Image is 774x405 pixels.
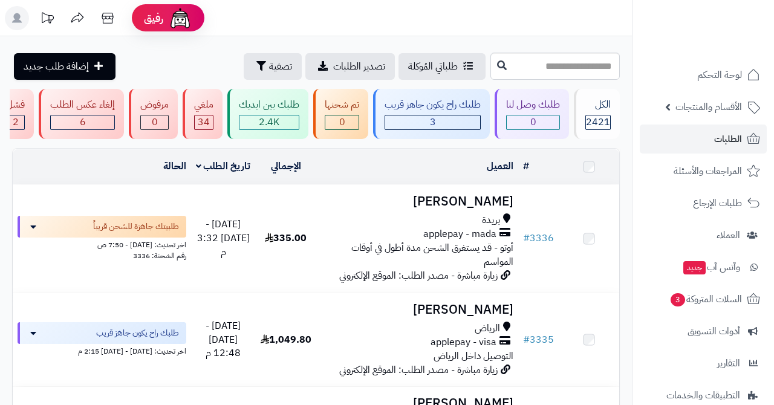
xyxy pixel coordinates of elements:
[640,349,767,378] a: التقارير
[311,89,371,139] a: تم شحنها 0
[385,98,481,112] div: طلبك راح يكون جاهز قريب
[487,159,513,173] a: العميل
[717,227,740,244] span: العملاء
[265,231,307,245] span: 335.00
[195,115,213,129] div: 34
[640,125,767,154] a: الطلبات
[586,115,610,129] span: 2421
[523,231,554,245] a: #3336
[18,238,186,250] div: اخر تحديث: [DATE] - 7:50 ص
[430,115,436,129] span: 3
[669,291,742,308] span: السلات المتروكة
[325,98,359,112] div: تم شحنها
[339,115,345,129] span: 0
[640,189,767,218] a: طلبات الإرجاع
[717,355,740,372] span: التقارير
[571,89,622,139] a: الكل2421
[339,363,498,377] span: زيارة مباشرة - مصدر الطلب: الموقع الإلكتروني
[482,213,500,227] span: بريدة
[93,221,179,233] span: طلبيتك جاهزة للشحن قريباً
[398,53,486,80] a: طلباتي المُوكلة
[674,163,742,180] span: المراجعات والأسئلة
[305,53,395,80] a: تصدير الطلبات
[321,303,513,317] h3: [PERSON_NAME]
[492,89,571,139] a: طلبك وصل لنا 0
[523,231,530,245] span: #
[271,159,301,173] a: الإجمالي
[585,98,611,112] div: الكل
[96,327,179,339] span: طلبك راح يكون جاهز قريب
[333,59,385,74] span: تصدير الطلبات
[523,159,529,173] a: #
[36,89,126,139] a: إلغاء عكس الطلب 6
[51,115,114,129] div: 6
[259,115,279,129] span: 2.4K
[14,53,115,80] a: إضافة طلب جديد
[225,89,311,139] a: طلبك بين ايديك 2.4K
[133,250,186,261] span: رقم الشحنة: 3336
[640,221,767,250] a: العملاء
[640,157,767,186] a: المراجعات والأسئلة
[671,293,685,306] span: 3
[434,349,513,363] span: التوصيل داخل الرياض
[666,387,740,404] span: التطبيقات والخدمات
[351,241,513,269] span: أوتو - قد يستغرق الشحن مدة أطول في أوقات المواسم
[475,322,500,335] span: الرياض
[640,285,767,314] a: السلات المتروكة3
[244,53,302,80] button: تصفية
[693,195,742,212] span: طلبات الإرجاع
[140,98,169,112] div: مرفوض
[408,59,458,74] span: طلباتي المُوكلة
[523,332,554,347] a: #3335
[640,253,767,282] a: وآتس آبجديد
[141,115,168,129] div: 0
[239,115,299,129] div: 2361
[640,60,767,89] a: لوحة التحكم
[126,89,180,139] a: مرفوض 0
[385,115,480,129] div: 3
[261,332,311,347] span: 1,049.80
[431,335,496,349] span: applepay - visa
[196,159,251,173] a: تاريخ الطلب
[697,66,742,83] span: لوحة التحكم
[325,115,359,129] div: 0
[7,115,24,129] div: 2
[6,98,25,112] div: فشل
[32,6,62,33] a: تحديثات المنصة
[683,261,706,274] span: جديد
[688,323,740,340] span: أدوات التسويق
[180,89,225,139] a: ملغي 34
[152,115,158,129] span: 0
[163,159,186,173] a: الحالة
[18,344,186,357] div: اخر تحديث: [DATE] - [DATE] 2:15 م
[239,98,299,112] div: طلبك بين ايديك
[506,98,560,112] div: طلبك وصل لنا
[371,89,492,139] a: طلبك راح يكون جاهز قريب 3
[682,259,740,276] span: وآتس آب
[13,115,19,129] span: 2
[269,59,292,74] span: تصفية
[714,131,742,147] span: الطلبات
[198,115,210,129] span: 34
[144,11,163,25] span: رفيق
[507,115,559,129] div: 0
[530,115,536,129] span: 0
[675,99,742,115] span: الأقسام والمنتجات
[339,268,498,283] span: زيارة مباشرة - مصدر الطلب: الموقع الإلكتروني
[523,332,530,347] span: #
[197,217,250,259] span: [DATE] - [DATE] 3:32 م
[194,98,213,112] div: ملغي
[50,98,115,112] div: إلغاء عكس الطلب
[80,115,86,129] span: 6
[24,59,89,74] span: إضافة طلب جديد
[640,317,767,346] a: أدوات التسويق
[692,32,763,57] img: logo-2.png
[423,227,496,241] span: applepay - mada
[168,6,192,30] img: ai-face.png
[321,195,513,209] h3: [PERSON_NAME]
[206,319,241,361] span: [DATE] - [DATE] 12:48 م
